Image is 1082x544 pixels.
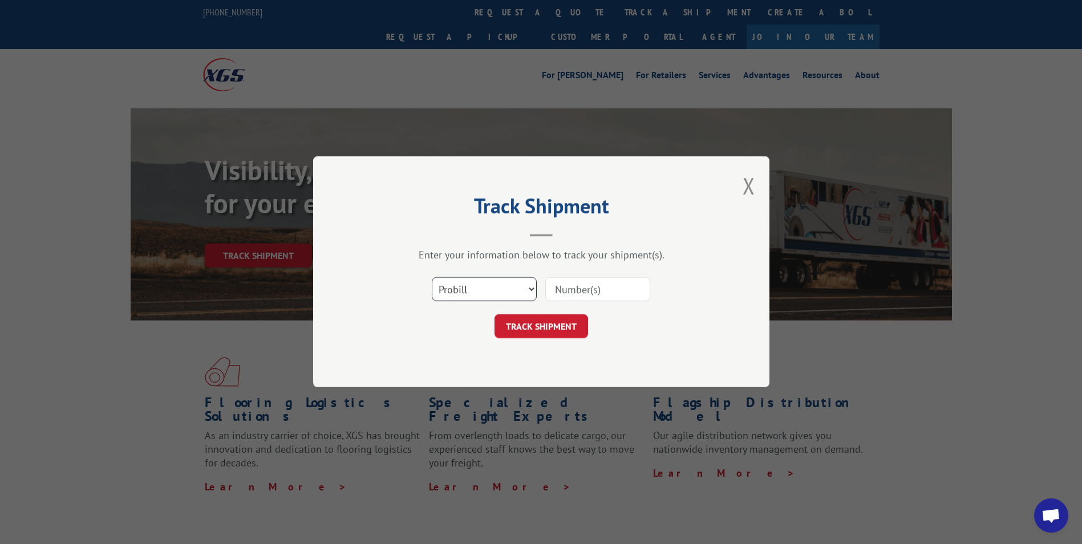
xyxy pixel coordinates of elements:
[495,315,588,339] button: TRACK SHIPMENT
[370,249,712,262] div: Enter your information below to track your shipment(s).
[1034,498,1068,533] div: Open chat
[545,278,650,302] input: Number(s)
[743,170,755,201] button: Close modal
[370,198,712,220] h2: Track Shipment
